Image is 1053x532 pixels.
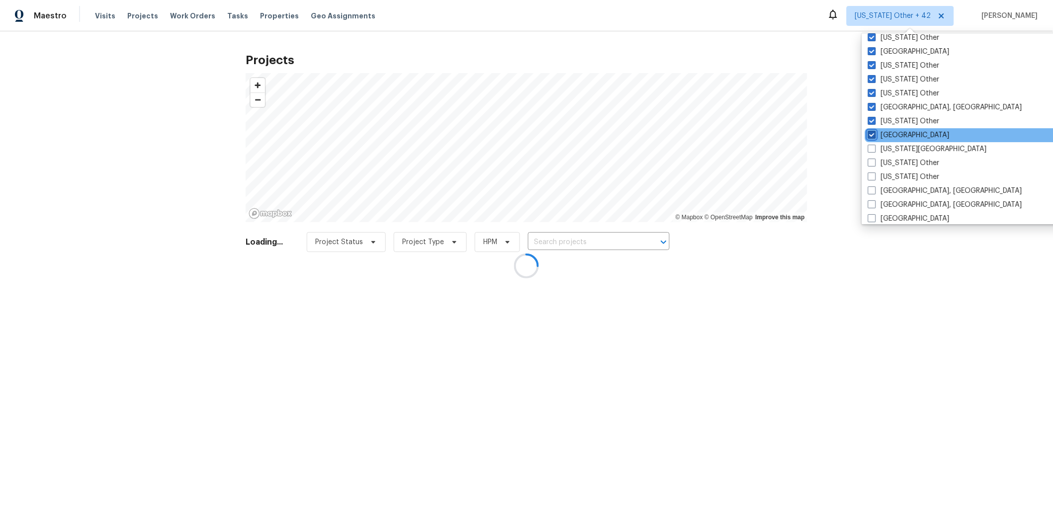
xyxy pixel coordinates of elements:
[868,33,940,43] label: [US_STATE] Other
[251,92,265,107] button: Zoom out
[251,93,265,107] span: Zoom out
[868,214,950,224] label: [GEOGRAPHIC_DATA]
[868,61,940,71] label: [US_STATE] Other
[868,102,1022,112] label: [GEOGRAPHIC_DATA], [GEOGRAPHIC_DATA]
[868,116,940,126] label: [US_STATE] Other
[868,130,950,140] label: [GEOGRAPHIC_DATA]
[868,75,940,85] label: [US_STATE] Other
[676,214,703,221] a: Mapbox
[868,89,940,98] label: [US_STATE] Other
[868,47,950,57] label: [GEOGRAPHIC_DATA]
[868,158,940,168] label: [US_STATE] Other
[868,186,1022,196] label: [GEOGRAPHIC_DATA], [GEOGRAPHIC_DATA]
[251,78,265,92] button: Zoom in
[756,214,805,221] a: Improve this map
[868,172,940,182] label: [US_STATE] Other
[868,144,987,154] label: [US_STATE][GEOGRAPHIC_DATA]
[704,214,753,221] a: OpenStreetMap
[249,208,292,219] a: Mapbox homepage
[868,200,1022,210] label: [GEOGRAPHIC_DATA], [GEOGRAPHIC_DATA]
